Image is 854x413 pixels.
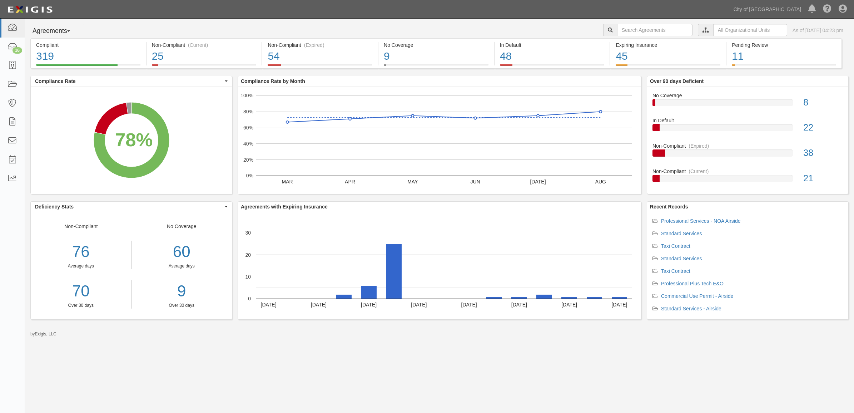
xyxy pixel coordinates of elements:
button: Compliance Rate [31,76,232,86]
div: 9 [384,49,488,64]
div: Non-Compliant (Current) [152,41,257,49]
div: Pending Review [732,41,836,49]
text: 80% [243,109,253,114]
span: Compliance Rate [35,78,223,85]
div: 54 [268,49,372,64]
text: 20% [243,157,253,162]
text: [DATE] [311,302,327,308]
input: All Organizational Units [713,24,787,36]
div: 22 [798,121,848,134]
i: Help Center - Complianz [823,5,831,14]
a: No Coverage8 [652,92,843,117]
button: Agreements [30,24,84,38]
div: No Coverage [384,41,488,49]
div: 11 [732,49,836,64]
text: 10 [245,274,251,280]
b: Recent Records [650,204,688,210]
text: [DATE] [361,302,377,308]
a: No Coverage9 [378,64,494,70]
a: Commercial Use Permit - Airside [661,293,733,299]
a: Standard Services [661,256,702,261]
div: (Expired) [689,142,709,149]
b: Over 90 days Deficient [650,78,704,84]
a: Non-Compliant(Current)21 [652,168,843,188]
text: AUG [595,179,606,185]
a: Non-Compliant(Expired)54 [262,64,378,70]
a: 9 [137,280,227,303]
a: In Default22 [652,117,843,142]
a: Professional Plus Tech E&O [661,281,724,286]
a: Taxi Contract [661,243,690,249]
img: logo-5460c22ac91f19d4615b14bd174203de0afe785f0fc80cf4dbbc73dc1793850b.png [5,3,55,16]
a: 70 [31,280,131,303]
div: Compliant [36,41,140,49]
div: Non-Compliant (Expired) [268,41,372,49]
div: (Current) [188,41,208,49]
text: [DATE] [530,179,546,185]
svg: A chart. [238,87,641,194]
text: 30 [245,230,251,236]
text: [DATE] [411,302,427,308]
div: Non-Compliant [647,142,848,149]
text: APR [345,179,355,185]
a: Exigis, LLC [35,331,56,336]
div: No Coverage [131,223,232,309]
div: 38 [798,147,848,159]
a: Standard Services - Airside [661,306,721,311]
div: Non-Compliant [647,168,848,175]
a: Taxi Contract [661,268,690,274]
svg: A chart. [31,87,232,194]
small: by [30,331,56,337]
text: MAY [407,179,418,185]
div: Over 30 days [31,303,131,309]
text: 0 [248,296,251,301]
a: Compliant319 [30,64,146,70]
text: MAR [282,179,293,185]
text: [DATE] [561,302,577,308]
text: [DATE] [511,302,527,308]
div: 45 [616,49,720,64]
div: 319 [36,49,140,64]
text: [DATE] [611,302,627,308]
div: (Current) [689,168,709,175]
div: In Default [500,41,605,49]
text: JUN [471,179,480,185]
text: [DATE] [461,302,477,308]
div: 8 [798,96,848,109]
div: Over 30 days [137,303,227,309]
a: Standard Services [661,231,702,236]
a: Pending Review11 [726,64,842,70]
div: 25 [152,49,257,64]
div: Average days [31,263,131,269]
text: 40% [243,141,253,147]
div: (Expired) [304,41,324,49]
div: Average days [137,263,227,269]
b: Agreements with Expiring Insurance [241,204,328,210]
text: 20 [245,252,251,257]
div: As of [DATE] 04:23 pm [793,27,843,34]
a: Non-Compliant(Expired)38 [652,142,843,168]
span: Deficiency Stats [35,203,223,210]
div: 16 [13,47,22,54]
text: 100% [240,93,253,98]
text: 0% [246,173,253,178]
b: Compliance Rate by Month [241,78,305,84]
a: Professional Services - NOA Airside [661,218,741,224]
button: Deficiency Stats [31,202,232,212]
text: [DATE] [261,302,277,308]
input: Search Agreements [617,24,692,36]
text: 60% [243,125,253,131]
div: 76 [31,241,131,263]
svg: A chart. [238,212,641,319]
div: In Default [647,117,848,124]
div: 48 [500,49,605,64]
div: Non-Compliant [31,223,131,309]
a: In Default48 [495,64,610,70]
div: 21 [798,172,848,185]
a: Expiring Insurance45 [610,64,726,70]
